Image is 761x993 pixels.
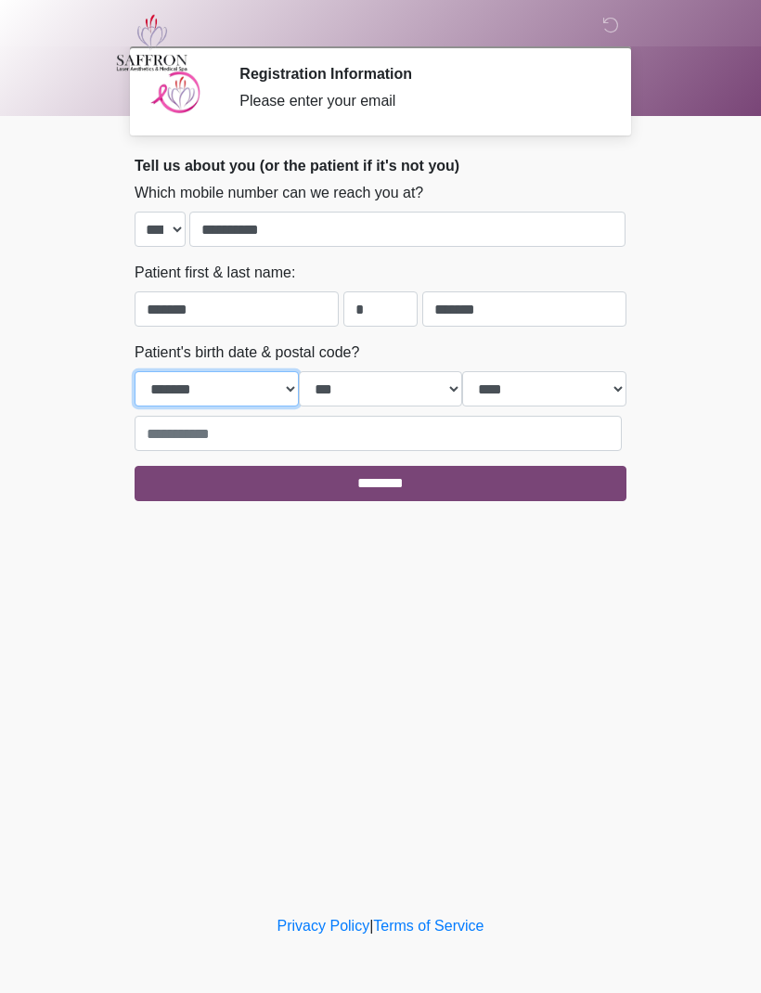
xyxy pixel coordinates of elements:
label: Patient's birth date & postal code? [135,342,359,364]
img: Agent Avatar [148,65,204,121]
label: Patient first & last name: [135,262,295,284]
a: | [369,918,373,934]
a: Terms of Service [373,918,484,934]
label: Which mobile number can we reach you at? [135,182,423,204]
a: Privacy Policy [277,918,370,934]
h2: Tell us about you (or the patient if it's not you) [135,157,626,174]
img: Saffron Laser Aesthetics and Medical Spa Logo [116,14,188,71]
div: Please enter your email [239,90,599,112]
